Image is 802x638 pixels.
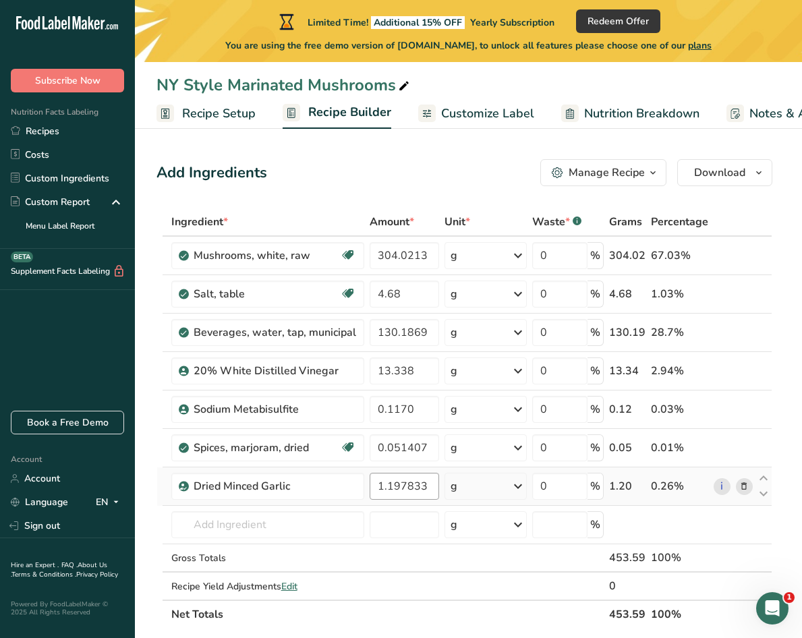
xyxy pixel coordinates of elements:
[451,440,457,456] div: g
[11,411,124,434] a: Book a Free Demo
[171,214,228,230] span: Ingredient
[651,324,708,341] div: 28.7%
[561,98,699,129] a: Nutrition Breakdown
[651,286,708,302] div: 1.03%
[576,9,660,33] button: Redeem Offer
[171,551,364,565] div: Gross Totals
[651,401,708,417] div: 0.03%
[609,214,642,230] span: Grams
[194,324,356,341] div: Beverages, water, tap, municipal
[11,69,124,92] button: Subscribe Now
[609,550,646,566] div: 453.59
[11,560,59,570] a: Hire an Expert .
[651,478,708,494] div: 0.26%
[609,578,646,594] div: 0
[418,98,534,129] a: Customize Label
[283,97,391,129] a: Recipe Builder
[169,600,606,628] th: Net Totals
[532,214,581,230] div: Waste
[194,286,340,302] div: Salt, table
[451,401,457,417] div: g
[609,324,646,341] div: 130.19
[194,440,340,456] div: Spices, marjoram, dried
[651,363,708,379] div: 2.94%
[11,195,90,209] div: Custom Report
[182,105,256,123] span: Recipe Setup
[609,401,646,417] div: 0.12
[156,73,412,97] div: NY Style Marinated Mushrooms
[609,363,646,379] div: 13.34
[11,600,124,616] div: Powered By FoodLabelMaker © 2025 All Rights Reserved
[651,440,708,456] div: 0.01%
[96,494,124,511] div: EN
[156,162,267,184] div: Add Ingredients
[651,248,708,264] div: 67.03%
[194,401,356,417] div: Sodium Metabisulfite
[281,580,297,593] span: Edit
[694,165,745,181] span: Download
[756,592,789,625] iframe: Intercom live chat
[677,159,772,186] button: Download
[35,74,101,88] span: Subscribe Now
[308,103,391,121] span: Recipe Builder
[451,478,457,494] div: g
[451,248,457,264] div: g
[609,440,646,456] div: 0.05
[688,39,712,52] span: plans
[171,511,364,538] input: Add Ingredient
[651,550,708,566] div: 100%
[156,98,256,129] a: Recipe Setup
[569,165,645,181] div: Manage Recipe
[370,214,414,230] span: Amount
[194,363,356,379] div: 20% White Distilled Vinegar
[371,16,465,29] span: Additional 15% OFF
[11,490,68,514] a: Language
[194,478,356,494] div: Dried Minced Garlic
[606,600,648,628] th: 453.59
[225,38,712,53] span: You are using the free demo version of [DOMAIN_NAME], to unlock all features please choose one of...
[76,570,118,579] a: Privacy Policy
[651,214,708,230] span: Percentage
[714,478,731,495] a: i
[441,105,534,123] span: Customize Label
[11,570,76,579] a: Terms & Conditions .
[584,105,699,123] span: Nutrition Breakdown
[451,324,457,341] div: g
[451,363,457,379] div: g
[609,478,646,494] div: 1.20
[61,560,78,570] a: FAQ .
[784,592,795,603] span: 1
[11,560,107,579] a: About Us .
[609,286,646,302] div: 4.68
[451,517,457,533] div: g
[171,579,364,593] div: Recipe Yield Adjustments
[277,13,554,30] div: Limited Time!
[609,248,646,264] div: 304.02
[540,159,666,186] button: Manage Recipe
[451,286,457,302] div: g
[588,14,649,28] span: Redeem Offer
[648,600,711,628] th: 100%
[194,248,340,264] div: Mushrooms, white, raw
[445,214,470,230] span: Unit
[11,252,33,262] div: BETA
[470,16,554,29] span: Yearly Subscription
